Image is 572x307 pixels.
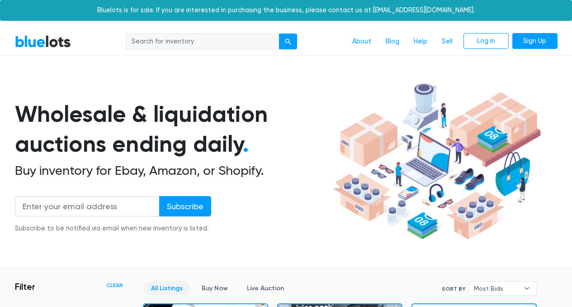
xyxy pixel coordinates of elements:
[512,33,558,49] a: Sign Up
[474,282,519,295] span: Most Bids
[194,281,236,295] a: Buy Now
[435,33,460,50] a: Sell
[15,163,330,178] h2: Buy inventory for Ebay, Amazon, or Shopify.
[15,35,71,48] a: BlueLots
[463,33,509,49] a: Log In
[126,34,279,50] input: Search for inventory
[15,224,211,234] div: Subscribe to be notified via email when new inventory is listed.
[239,281,292,295] a: Live Auction
[15,196,160,216] input: Enter your email address
[15,99,330,159] h1: Wholesale & liquidation auctions ending daily
[517,282,536,295] b: ▾
[106,281,123,289] a: Clear
[243,130,249,158] span: .
[345,33,378,50] a: About
[407,33,435,50] a: Help
[330,79,544,244] img: hero-ee84e7d0318cb26816c560f6b4441b76977f77a177738b4e94f68c95b2b83dbb.png
[143,281,190,295] a: All Listings
[378,33,407,50] a: Blog
[442,285,465,293] label: Sort By
[15,281,35,292] h3: Filter
[159,196,211,216] input: Subscribe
